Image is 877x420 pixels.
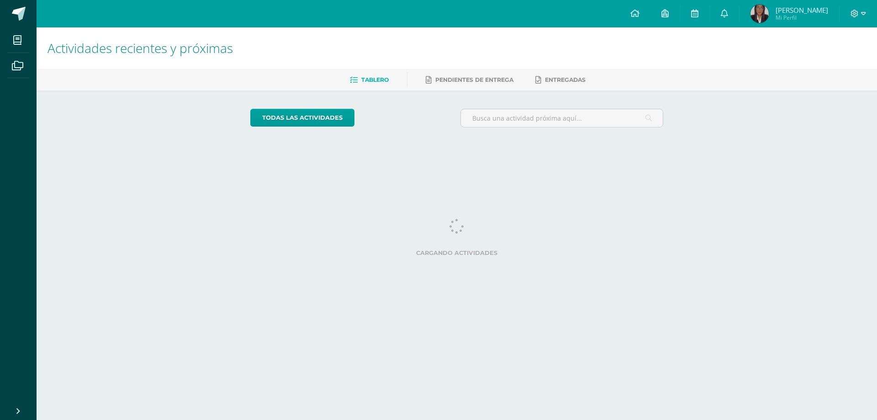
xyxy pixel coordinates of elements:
a: todas las Actividades [250,109,354,127]
img: 4640439c713e245cba9537ab713f1a70.png [750,5,769,23]
span: Mi Perfil [776,14,828,21]
span: Tablero [361,76,389,83]
input: Busca una actividad próxima aquí... [461,109,663,127]
span: Actividades recientes y próximas [48,39,233,57]
label: Cargando actividades [250,250,664,256]
span: Entregadas [545,76,586,83]
span: [PERSON_NAME] [776,5,828,15]
span: Pendientes de entrega [435,76,513,83]
a: Entregadas [535,73,586,87]
a: Pendientes de entrega [426,73,513,87]
a: Tablero [350,73,389,87]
